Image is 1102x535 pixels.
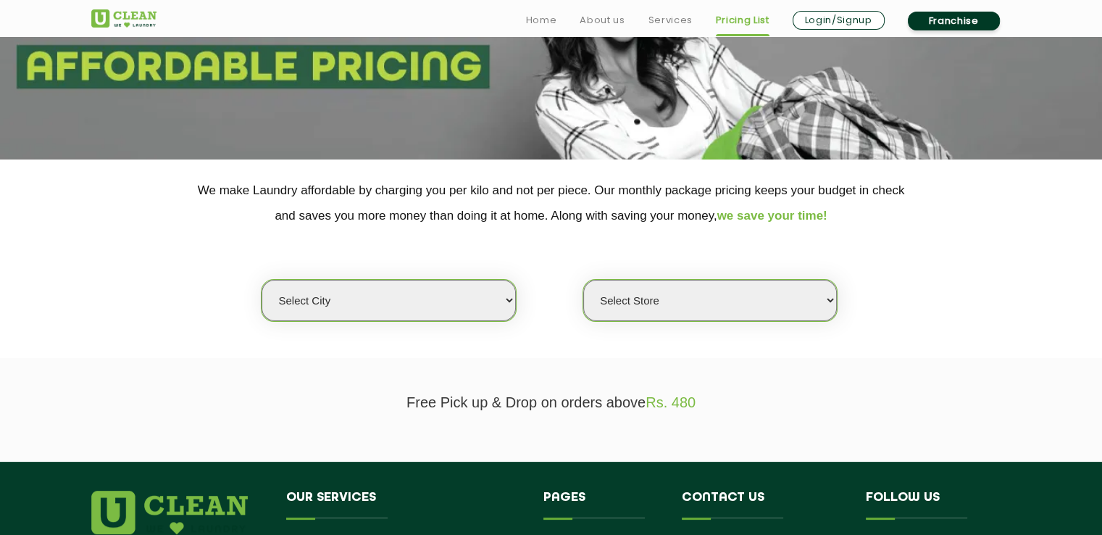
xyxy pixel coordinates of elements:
[543,491,660,518] h4: Pages
[793,11,885,30] a: Login/Signup
[646,394,696,410] span: Rs. 480
[716,12,769,29] a: Pricing List
[526,12,557,29] a: Home
[580,12,625,29] a: About us
[682,491,844,518] h4: Contact us
[866,491,993,518] h4: Follow us
[908,12,1000,30] a: Franchise
[91,9,156,28] img: UClean Laundry and Dry Cleaning
[91,394,1011,411] p: Free Pick up & Drop on orders above
[91,178,1011,228] p: We make Laundry affordable by charging you per kilo and not per piece. Our monthly package pricin...
[648,12,692,29] a: Services
[717,209,827,223] span: we save your time!
[286,491,522,518] h4: Our Services
[91,491,248,534] img: logo.png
